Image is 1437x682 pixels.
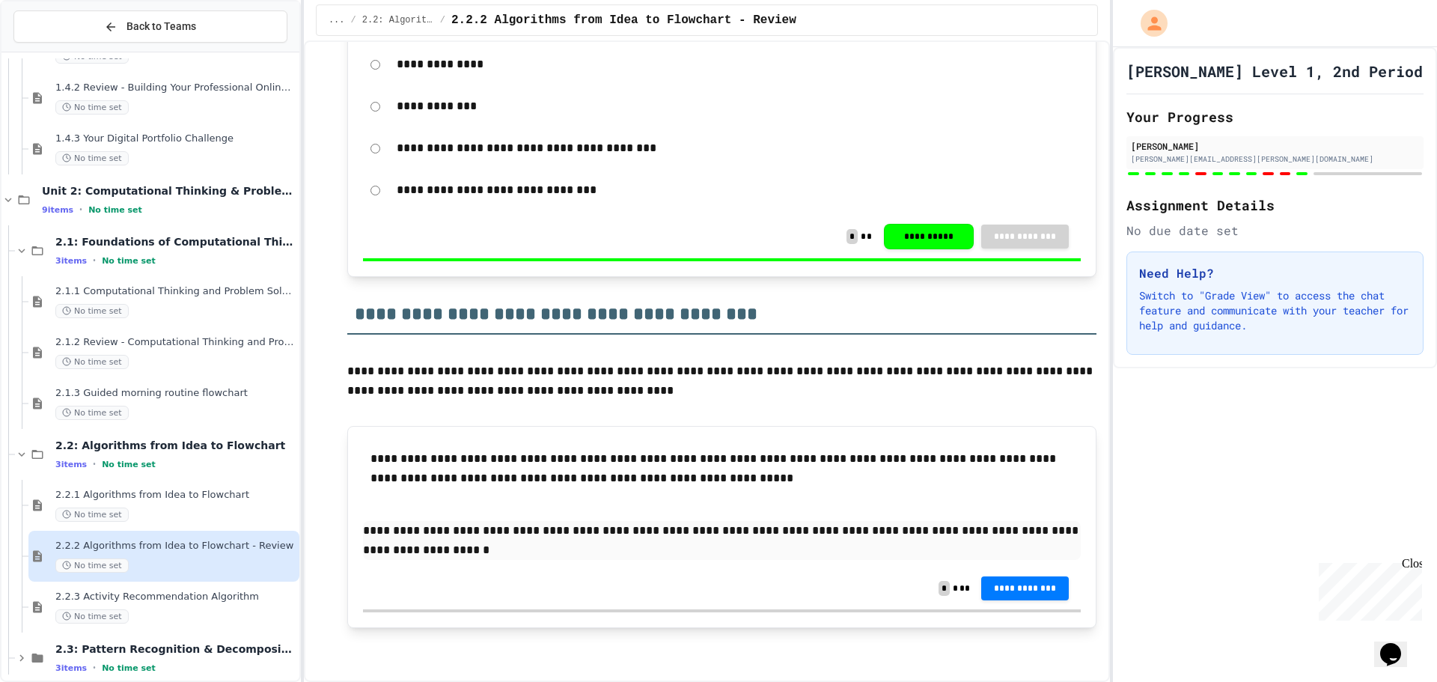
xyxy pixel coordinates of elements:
span: 3 items [55,460,87,469]
span: 2.2: Algorithms from Idea to Flowchart [362,14,434,26]
h3: Need Help? [1139,264,1411,282]
span: 2.2.1 Algorithms from Idea to Flowchart [55,489,296,502]
span: Unit 2: Computational Thinking & Problem-Solving [42,184,296,198]
span: 2.2: Algorithms from Idea to Flowchart [55,439,296,452]
span: No time set [55,304,129,318]
span: / [440,14,445,26]
span: No time set [88,205,142,215]
span: No time set [55,508,129,522]
span: 3 items [55,663,87,673]
div: No due date set [1126,222,1424,240]
span: Back to Teams [126,19,196,34]
span: No time set [102,460,156,469]
div: Chat with us now!Close [6,6,103,95]
p: Switch to "Grade View" to access the chat feature and communicate with your teacher for help and ... [1139,288,1411,333]
span: No time set [55,406,129,420]
span: 1.4.2 Review - Building Your Professional Online Presence [55,82,296,94]
iframe: chat widget [1374,622,1422,667]
span: 2.2.3 Activity Recommendation Algorithm [55,591,296,603]
span: 3 items [55,256,87,266]
h2: Your Progress [1126,106,1424,127]
span: 2.3: Pattern Recognition & Decomposition [55,642,296,656]
span: No time set [102,256,156,266]
span: No time set [55,151,129,165]
span: No time set [55,609,129,624]
h1: [PERSON_NAME] Level 1, 2nd Period [1126,61,1423,82]
span: No time set [55,558,129,573]
iframe: chat widget [1313,557,1422,621]
h2: Assignment Details [1126,195,1424,216]
span: ... [329,14,345,26]
span: No time set [102,663,156,673]
div: My Account [1125,6,1171,40]
span: • [93,255,96,267]
span: 2.1.3 Guided morning routine flowchart [55,387,296,400]
span: • [93,662,96,674]
span: / [351,14,356,26]
div: [PERSON_NAME][EMAIL_ADDRESS][PERSON_NAME][DOMAIN_NAME] [1131,153,1419,165]
span: 1.4.3 Your Digital Portfolio Challenge [55,133,296,145]
span: 2.1: Foundations of Computational Thinking [55,235,296,249]
span: 2.1.1 Computational Thinking and Problem Solving [55,285,296,298]
span: No time set [55,100,129,115]
span: • [93,458,96,470]
span: 2.2.2 Algorithms from Idea to Flowchart - Review [55,540,296,552]
div: [PERSON_NAME] [1131,139,1419,153]
button: Back to Teams [13,10,287,43]
span: • [79,204,82,216]
span: 2.1.2 Review - Computational Thinking and Problem Solving [55,336,296,349]
span: 2.2.2 Algorithms from Idea to Flowchart - Review [451,11,796,29]
span: 9 items [42,205,73,215]
span: No time set [55,355,129,369]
